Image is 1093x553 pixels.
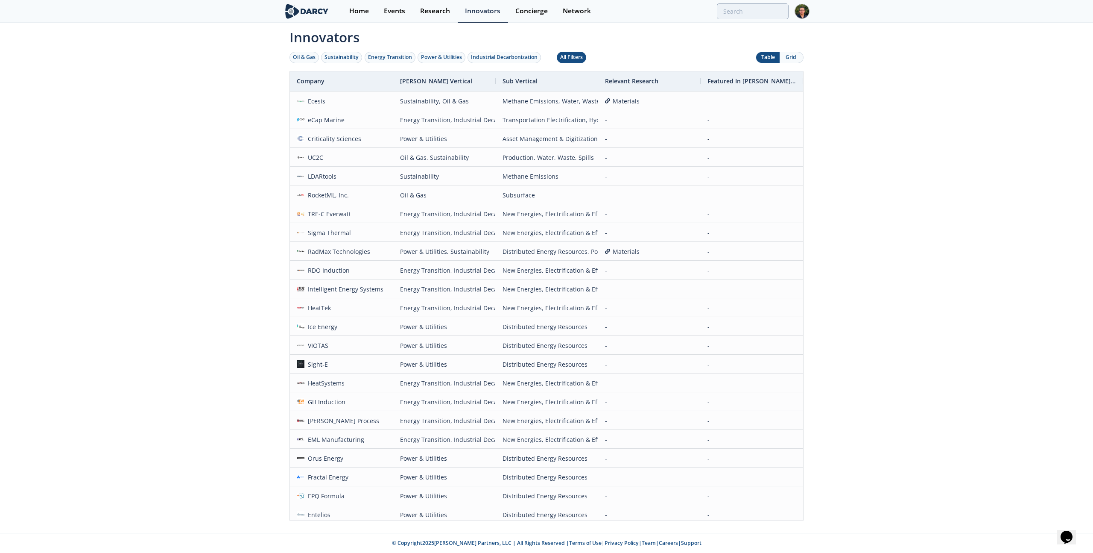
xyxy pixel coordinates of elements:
div: Transportation Electrification, Hydrogen [503,111,591,129]
div: - [605,148,694,167]
span: Relevant Research [605,77,658,85]
div: - [707,242,796,261]
div: Sight‑E [304,355,328,374]
div: Distributed Energy Resources [503,468,591,486]
div: Asset Management & Digitization [503,129,591,148]
div: Energy Transition, Industrial Decarbonization [400,261,489,279]
div: Energy Transition, Industrial Decarbonization [400,224,489,242]
a: Support [681,539,701,547]
div: New Energies, Electrification & Efficiency [503,261,591,279]
span: Sub Vertical [503,77,538,85]
img: 36f8ca76-d0c3-46fa-a52f-f6cbfe1900f2 [297,116,304,124]
button: Power & Utilities [418,52,465,63]
div: - [707,261,796,279]
div: - [707,468,796,486]
div: Research [420,8,450,15]
div: - [707,318,796,336]
div: Power & Utilities [400,487,489,505]
div: - [605,468,694,486]
span: Company [297,77,324,85]
button: Grid [780,52,803,63]
div: Energy Transition, Industrial Decarbonization [400,299,489,317]
div: Innovators [465,8,500,15]
div: - [707,430,796,449]
button: Sustainability [321,52,362,63]
div: Ecesis [304,92,326,110]
div: Distributed Energy Resources [503,336,591,355]
div: New Energies, Electrification & Efficiency [503,205,591,223]
div: GH Induction [304,393,346,411]
div: - [707,92,796,110]
div: - [605,449,694,468]
div: Home [349,8,369,15]
a: Privacy Policy [605,539,639,547]
div: - [605,111,694,129]
img: 4edda6cc-45ec-4466-9f08-543a14909ae2 [297,341,304,349]
a: Team [642,539,656,547]
div: - [605,167,694,185]
img: b073dfd2-7db6-4e33-8051-097c1c52d7ee [297,492,304,500]
div: - [605,430,694,449]
div: Methane Emissions [503,167,591,185]
a: Terms of Use [569,539,602,547]
div: - [707,167,796,185]
a: Careers [659,539,678,547]
div: - [605,205,694,223]
div: EPQ Formula [304,487,345,505]
img: 45e73130-73ef-4f85-870c-328517351170 [297,285,304,293]
div: - [605,299,694,317]
div: All Filters [560,53,583,61]
div: - [707,224,796,242]
img: 35ad9aca-3ac7-467f-a3ff-7a9d553958f9 [297,398,304,406]
iframe: chat widget [1057,519,1084,544]
img: 1216e8a4-01d4-418e-8e41-4ecd35c76521 [297,323,304,330]
div: - [707,393,796,411]
img: bc780425-1a11-436e-9812-5047278ea4a9 [297,511,304,518]
img: 35e60416-6e52-4430-b38e-5df2e431a078 [297,473,304,481]
div: Energy Transition, Industrial Decarbonization [400,205,489,223]
div: eCap Marine [304,111,345,129]
div: Concierge [515,8,548,15]
div: Distributed Energy Resources [503,449,591,468]
div: - [605,393,694,411]
div: - [605,261,694,279]
span: [PERSON_NAME] Vertical [400,77,472,85]
img: c6fbaa7b-ff67-427b-8664-6fa38a94c854 [297,210,304,218]
div: Sustainability, Oil & Gas [400,92,489,110]
div: Distributed Energy Resources, Power & Efficiency [503,242,591,261]
div: - [707,506,796,524]
div: Power & Utilities [421,53,462,61]
span: Featured In [PERSON_NAME] Live [707,77,796,85]
div: New Energies, Electrification & Efficiency [503,412,591,430]
div: Ice Energy [304,318,338,336]
div: VIOTAS [304,336,329,355]
div: Distributed Energy Resources [503,506,591,524]
img: 04363a04-721d-462d-af36-fd95fa9b795e [297,454,304,462]
div: Power & Utilities [400,506,489,524]
div: - [707,336,796,355]
div: Energy Transition [368,53,412,61]
div: Energy Transition, Industrial Decarbonization, Power & Utilities [400,111,489,129]
div: UC2C [304,148,324,167]
div: LDARtools [304,167,337,185]
div: - [605,506,694,524]
div: Power & Utilities [400,129,489,148]
div: - [707,205,796,223]
div: Energy Transition, Industrial Decarbonization [400,430,489,449]
div: - [605,355,694,374]
img: logo-wide.svg [283,4,330,19]
button: Industrial Decarbonization [468,52,541,63]
div: Sigma Thermal [304,224,351,242]
div: Network [563,8,591,15]
div: Power & Utilities [400,468,489,486]
div: Energy Transition, Industrial Decarbonization [400,374,489,392]
div: New Energies, Electrification & Efficiency [503,393,591,411]
img: 1986befd-76e6-433f-956b-27dc47f67c60 [297,191,304,199]
div: New Energies, Electrification & Efficiency [503,299,591,317]
img: f59c13b7-8146-4c0f-b540-69d0cf6e4c34 [297,135,304,142]
div: - [605,374,694,392]
img: 87d5d110-0886-48e4-afc0-f274db746b0b [297,435,304,443]
img: ed2ec81e-d560-4751-868f-32dc35f833b2 [297,417,304,424]
div: New Energies, Electrification & Efficiency [503,224,591,242]
div: Fractal Energy [304,468,349,486]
